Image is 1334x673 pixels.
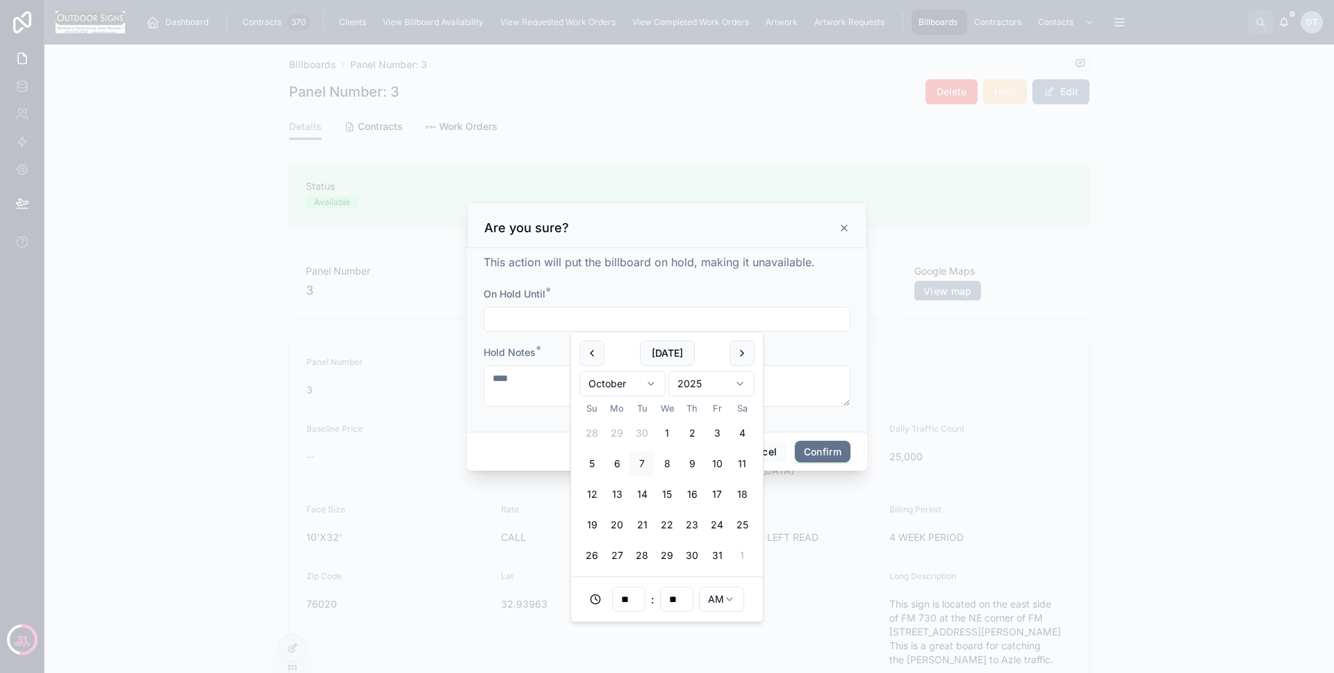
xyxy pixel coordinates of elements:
[654,482,680,507] button: Wednesday, October 15th, 2025
[705,451,730,476] button: Friday, October 10th, 2025
[705,482,730,507] button: Friday, October 17th, 2025
[484,220,569,236] h3: Are you sure?
[795,441,850,463] button: Confirm
[629,402,654,415] th: Tuesday
[730,543,755,568] button: Saturday, November 1st, 2025
[629,421,654,446] button: Tuesday, September 30th, 2025
[730,512,755,537] button: Saturday, October 25th, 2025
[604,421,629,446] button: Monday, September 29th, 2025
[629,482,654,507] button: Tuesday, October 14th, 2025
[680,482,705,507] button: Thursday, October 16th, 2025
[705,543,730,568] button: Friday, October 31st, 2025
[604,402,629,415] th: Monday
[680,402,705,415] th: Thursday
[629,451,654,476] button: Today, Tuesday, October 7th, 2025
[629,512,654,537] button: Tuesday, October 21st, 2025
[705,421,730,446] button: Friday, October 3rd, 2025
[484,346,536,358] span: Hold Notes
[579,402,604,415] th: Sunday
[484,255,815,269] span: This action will put the billboard on hold, making it unavailable.
[680,421,705,446] button: Thursday, October 2nd, 2025
[604,451,629,476] button: Monday, October 6th, 2025
[484,288,545,300] span: On Hold Until
[604,543,629,568] button: Monday, October 27th, 2025
[654,421,680,446] button: Wednesday, October 1st, 2025
[629,543,654,568] button: Tuesday, October 28th, 2025
[730,421,755,446] button: Saturday, October 4th, 2025
[705,512,730,537] button: Friday, October 24th, 2025
[579,512,604,537] button: Sunday, October 19th, 2025
[604,482,629,507] button: Monday, October 13th, 2025
[705,402,730,415] th: Friday
[640,341,695,366] button: [DATE]
[654,512,680,537] button: Wednesday, October 22nd, 2025
[654,402,680,415] th: Wednesday
[730,451,755,476] button: Saturday, October 11th, 2025
[654,543,680,568] button: Wednesday, October 29th, 2025
[579,585,755,613] div: :
[680,512,705,537] button: Thursday, October 23rd, 2025
[680,543,705,568] button: Thursday, October 30th, 2025
[579,421,604,446] button: Sunday, September 28th, 2025
[604,512,629,537] button: Monday, October 20th, 2025
[579,482,604,507] button: Sunday, October 12th, 2025
[579,451,604,476] button: Sunday, October 5th, 2025
[680,451,705,476] button: Thursday, October 9th, 2025
[654,451,680,476] button: Wednesday, October 8th, 2025
[730,482,755,507] button: Saturday, October 18th, 2025
[579,402,755,568] table: October 2025
[730,402,755,415] th: Saturday
[579,543,604,568] button: Sunday, October 26th, 2025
